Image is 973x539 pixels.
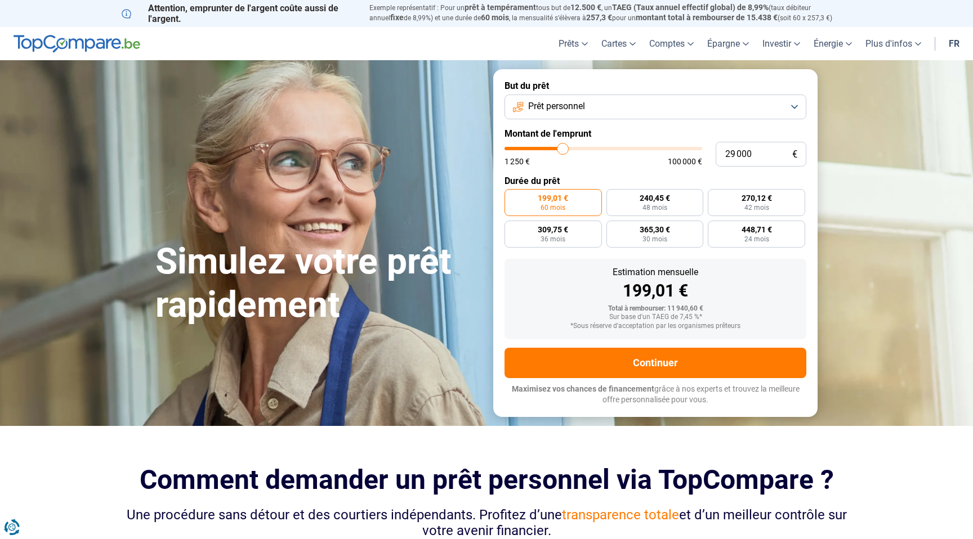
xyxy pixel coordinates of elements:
a: Prêts [552,27,595,60]
p: grâce à nos experts et trouvez la meilleure offre personnalisée pour vous. [505,384,806,406]
span: 24 mois [744,236,769,242]
span: 100 000 € [668,158,702,165]
a: fr [942,27,966,60]
span: 199,01 € [538,194,568,202]
p: Attention, emprunter de l'argent coûte aussi de l'argent. [122,3,356,24]
span: 30 mois [642,236,667,242]
span: 240,45 € [640,194,670,202]
a: Énergie [807,27,859,60]
button: Prêt personnel [505,95,806,119]
span: Prêt personnel [528,100,585,113]
div: *Sous réserve d'acceptation par les organismes prêteurs [514,322,797,330]
a: Cartes [595,27,642,60]
div: Total à rembourser: 11 940,60 € [514,305,797,313]
span: 309,75 € [538,226,568,233]
span: Maximisez vos chances de financement [512,384,654,393]
span: 448,71 € [742,226,772,233]
a: Plus d'infos [859,27,928,60]
span: 365,30 € [640,226,670,233]
span: fixe [390,13,404,22]
div: Sur base d'un TAEG de 7,45 %* [514,313,797,321]
span: 1 250 € [505,158,530,165]
span: 60 mois [481,13,509,22]
h1: Simulez votre prêt rapidement [155,240,480,327]
button: Continuer [505,348,806,378]
p: Exemple représentatif : Pour un tous but de , un (taux débiteur annuel de 8,99%) et une durée de ... [369,3,851,23]
span: € [792,150,797,159]
span: montant total à rembourser de 15.438 € [636,13,778,22]
span: prêt à tempérament [465,3,536,12]
div: Estimation mensuelle [514,268,797,277]
span: 12.500 € [570,3,601,12]
h2: Comment demander un prêt personnel via TopCompare ? [122,464,851,495]
a: Investir [756,27,807,60]
span: TAEG (Taux annuel effectif global) de 8,99% [612,3,769,12]
span: 36 mois [541,236,565,242]
a: Comptes [642,27,700,60]
label: Montant de l'emprunt [505,128,806,139]
span: 270,12 € [742,194,772,202]
label: Durée du prêt [505,176,806,186]
span: 257,3 € [586,13,612,22]
span: 60 mois [541,204,565,211]
span: 42 mois [744,204,769,211]
span: 48 mois [642,204,667,211]
img: TopCompare [14,35,140,53]
div: 199,01 € [514,282,797,299]
a: Épargne [700,27,756,60]
label: But du prêt [505,80,806,91]
span: transparence totale [562,507,679,523]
